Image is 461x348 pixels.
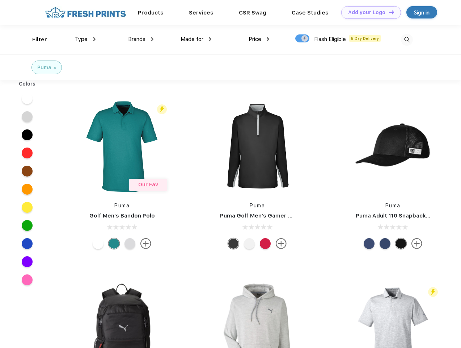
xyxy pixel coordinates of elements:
span: Flash Eligible [314,36,346,42]
div: High Rise [124,238,135,249]
img: filter_cancel.svg [54,67,56,69]
img: dropdown.png [267,37,269,41]
div: Bright White [244,238,255,249]
img: func=resize&h=266 [74,98,170,195]
div: Pma Blk with Pma Blk [396,238,406,249]
span: Made for [181,36,203,42]
img: flash_active_toggle.svg [428,287,438,297]
img: dropdown.png [151,37,153,41]
a: Puma [250,203,265,208]
img: dropdown.png [209,37,211,41]
img: more.svg [411,238,422,249]
div: Bright White [93,238,103,249]
img: func=resize&h=266 [209,98,305,195]
div: Sign in [414,8,430,17]
div: Peacoat Qut Shd [364,238,375,249]
img: more.svg [276,238,287,249]
a: Puma [385,203,401,208]
div: Peacoat with Qut Shd [380,238,390,249]
a: Puma Golf Men's Gamer Golf Quarter-Zip [220,212,334,219]
img: DT [389,10,394,14]
a: Golf Men's Bandon Polo [89,212,155,219]
div: Add your Logo [348,9,385,16]
span: Type [75,36,88,42]
a: CSR Swag [239,9,266,16]
span: Price [249,36,261,42]
img: fo%20logo%202.webp [43,6,128,19]
span: Brands [128,36,145,42]
a: Sign in [406,6,437,18]
img: flash_active_toggle.svg [157,104,167,114]
a: Products [138,9,164,16]
img: more.svg [140,238,151,249]
div: Puma [37,64,51,71]
span: Our Fav [138,182,158,187]
img: desktop_search.svg [401,34,413,46]
div: Ski Patrol [260,238,271,249]
a: Services [189,9,213,16]
a: Puma [114,203,130,208]
span: 5 Day Delivery [349,35,381,42]
img: dropdown.png [93,37,96,41]
div: Green Lagoon [109,238,119,249]
div: Colors [13,80,41,88]
img: func=resize&h=266 [345,98,441,195]
div: Puma Black [228,238,239,249]
div: Filter [32,36,47,44]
